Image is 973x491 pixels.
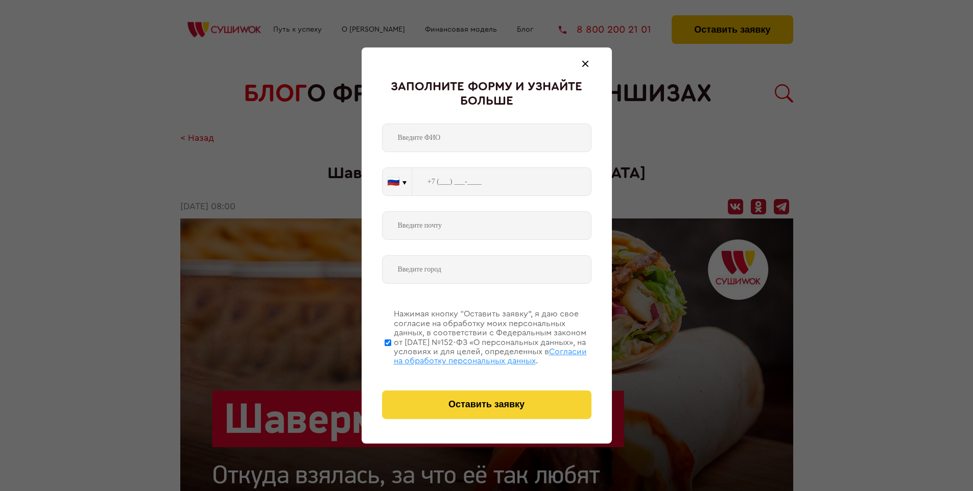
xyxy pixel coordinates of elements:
div: Заполните форму и узнайте больше [382,80,591,108]
span: Согласии на обработку персональных данных [394,348,587,365]
input: Введите город [382,255,591,284]
input: Введите почту [382,211,591,240]
input: Введите ФИО [382,124,591,152]
button: 🇷🇺 [383,168,412,195]
div: Нажимая кнопку “Оставить заявку”, я даю свое согласие на обработку моих персональных данных, в со... [394,309,591,365]
input: +7 (___) ___-____ [412,167,591,196]
button: Оставить заявку [382,390,591,419]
